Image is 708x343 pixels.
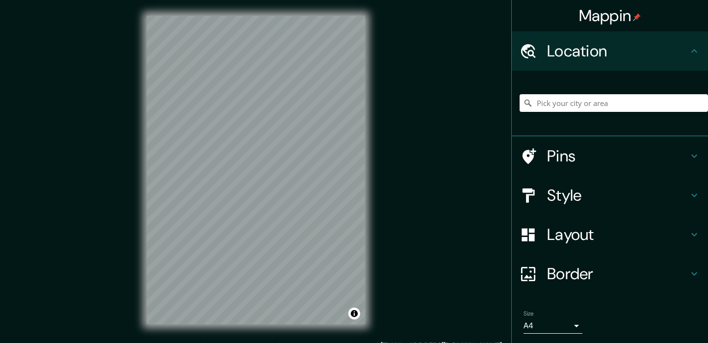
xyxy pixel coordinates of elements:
[547,225,688,244] h4: Layout
[524,318,582,334] div: A4
[547,146,688,166] h4: Pins
[520,94,708,112] input: Pick your city or area
[147,16,365,324] canvas: Map
[547,185,688,205] h4: Style
[621,305,697,332] iframe: Help widget launcher
[579,6,641,26] h4: Mappin
[348,308,360,319] button: Toggle attribution
[524,310,534,318] label: Size
[512,31,708,71] div: Location
[512,176,708,215] div: Style
[512,136,708,176] div: Pins
[512,254,708,293] div: Border
[547,264,688,284] h4: Border
[547,41,688,61] h4: Location
[633,13,641,21] img: pin-icon.png
[512,215,708,254] div: Layout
